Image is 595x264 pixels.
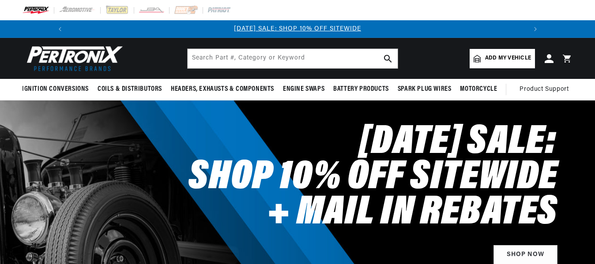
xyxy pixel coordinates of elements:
[22,85,89,94] span: Ignition Conversions
[520,79,573,100] summary: Product Support
[51,20,69,38] button: Translation missing: en.sections.announcements.previous_announcement
[333,85,389,94] span: Battery Products
[69,24,527,34] div: Announcement
[470,49,535,68] a: Add my vehicle
[398,85,452,94] span: Spark Plug Wires
[166,79,279,100] summary: Headers, Exhausts & Components
[234,26,361,32] a: [DATE] SALE: SHOP 10% OFF SITEWIDE
[93,79,166,100] summary: Coils & Distributors
[180,125,557,231] h2: [DATE] SALE: SHOP 10% OFF SITEWIDE + MAIL IN REBATES
[69,24,527,34] div: 1 of 3
[393,79,456,100] summary: Spark Plug Wires
[279,79,329,100] summary: Engine Swaps
[283,85,324,94] span: Engine Swaps
[456,79,501,100] summary: Motorcycle
[329,79,393,100] summary: Battery Products
[485,54,531,63] span: Add my vehicle
[460,85,497,94] span: Motorcycle
[520,85,569,94] span: Product Support
[22,43,124,74] img: Pertronix
[378,49,398,68] button: search button
[527,20,544,38] button: Translation missing: en.sections.announcements.next_announcement
[171,85,274,94] span: Headers, Exhausts & Components
[22,79,93,100] summary: Ignition Conversions
[98,85,162,94] span: Coils & Distributors
[188,49,398,68] input: Search Part #, Category or Keyword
